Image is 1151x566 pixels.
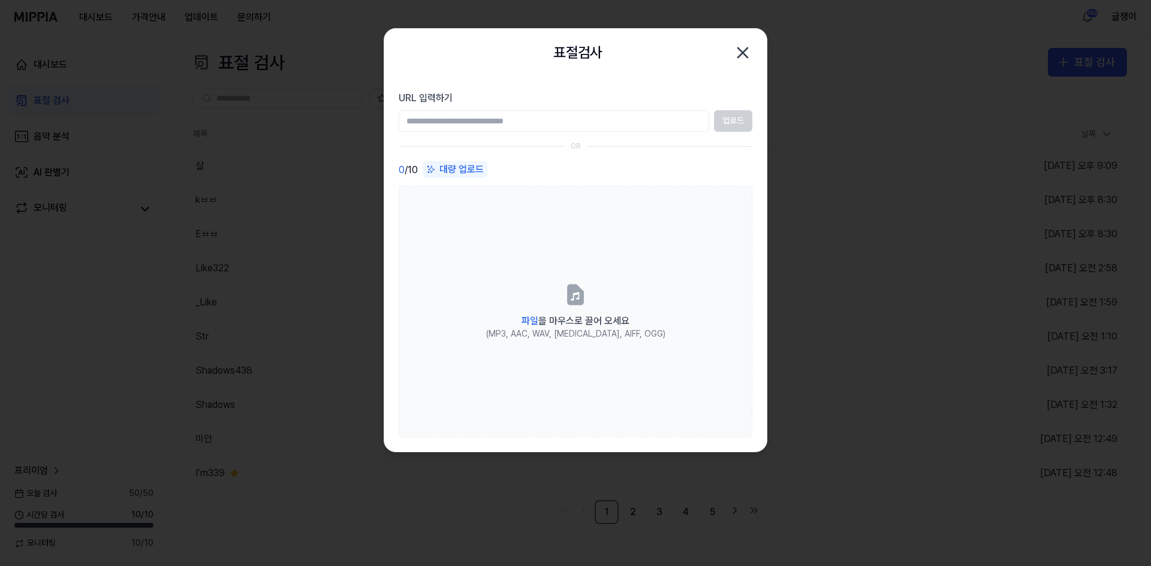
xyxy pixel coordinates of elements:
[553,41,602,64] h2: 표절검사
[399,91,752,105] label: URL 입력하기
[399,161,418,178] div: / 10
[571,141,581,152] div: OR
[486,328,665,340] div: (MP3, AAC, WAV, [MEDICAL_DATA], AIFF, OGG)
[423,161,487,178] div: 대량 업로드
[423,161,487,178] button: 대량 업로드
[522,315,538,326] span: 파일
[399,163,405,177] span: 0
[522,315,629,326] span: 을 마우스로 끌어 오세요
